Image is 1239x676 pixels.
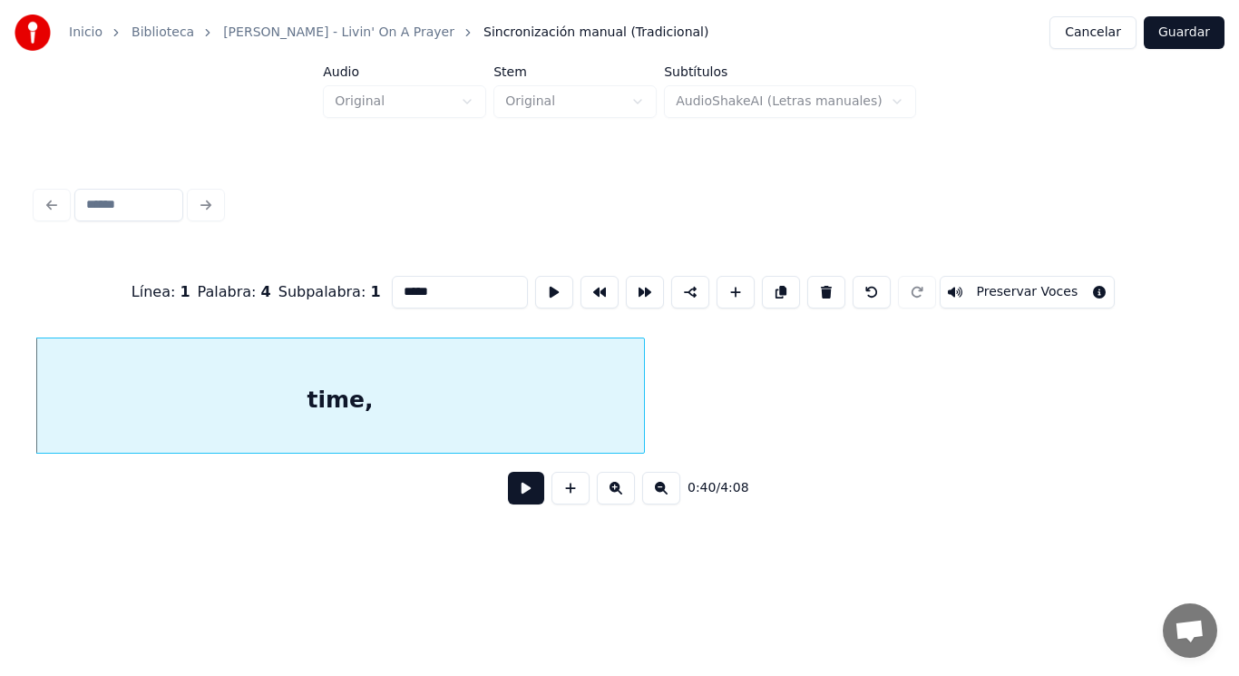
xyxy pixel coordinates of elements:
div: Palabra : [198,281,271,303]
button: Guardar [1144,16,1224,49]
span: 4 [261,283,271,300]
label: Audio [323,65,486,78]
a: Inicio [69,24,102,42]
div: Subpalabra : [278,281,381,303]
span: 1 [370,283,380,300]
label: Subtítulos [664,65,916,78]
label: Stem [493,65,657,78]
span: 0:40 [688,479,716,497]
a: Biblioteca [132,24,194,42]
span: Sincronización manual (Tradicional) [483,24,708,42]
span: 1 [180,283,190,300]
div: / [688,479,731,497]
a: [PERSON_NAME] - Livin' On A Prayer [223,24,454,42]
button: Toggle [940,276,1116,309]
nav: breadcrumb [69,24,708,42]
span: 4:08 [720,479,748,497]
div: Línea : [132,281,190,303]
a: Chat abierto [1163,603,1217,658]
img: youka [15,15,51,51]
button: Cancelar [1049,16,1137,49]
